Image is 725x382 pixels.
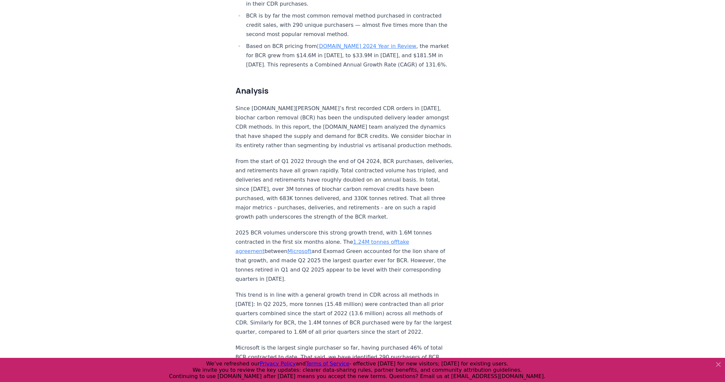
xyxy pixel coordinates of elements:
p: This trend is in line with a general growth trend in CDR across all methods in [DATE]: In Q2 2025... [235,290,454,337]
li: BCR is by far the most common removal method purchased in contracted credit sales, with 290 uniqu... [244,11,454,39]
p: Since [DOMAIN_NAME][PERSON_NAME]’s first recorded CDR orders in [DATE], biochar carbon removal (B... [235,104,454,150]
p: From the start of Q1 2022 through the end of Q4 2024, BCR purchases, deliveries, and retirements ... [235,157,454,222]
a: Microsoft [287,248,312,254]
li: Based on BCR pricing from , the market for BCR grew from $14.6M in [DATE], to $33.9M in [DATE], a... [244,42,454,69]
p: 2025 BCR volumes underscore this strong growth trend, with 1.6M tonnes contracted in the first si... [235,228,454,284]
h2: Analysis [235,85,454,96]
a: [DOMAIN_NAME] 2024 Year in Review [317,43,416,49]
